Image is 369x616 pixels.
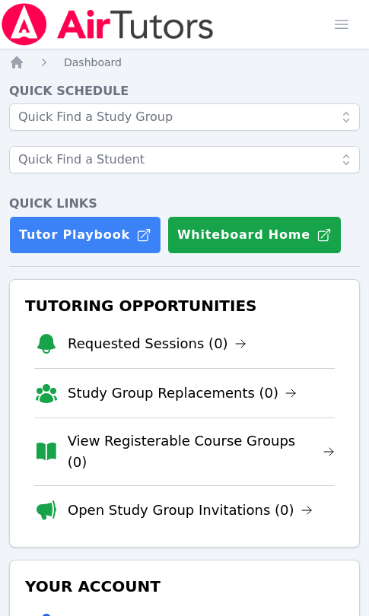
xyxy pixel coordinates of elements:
nav: Breadcrumb [9,55,360,70]
h4: Quick Links [9,195,360,213]
h4: Quick Schedule [9,82,360,100]
span: Dashboard [64,56,122,68]
h3: Tutoring Opportunities [22,292,347,319]
a: Dashboard [64,55,122,70]
h3: Your Account [22,573,347,600]
button: Whiteboard Home [167,216,342,254]
a: Study Group Replacements (0) [68,383,297,404]
a: Requested Sessions (0) [68,333,247,354]
a: Open Study Group Invitations (0) [68,500,313,521]
input: Quick Find a Student [9,146,360,173]
a: Tutor Playbook [9,216,161,254]
a: View Registerable Course Groups (0) [68,430,335,473]
input: Quick Find a Study Group [9,103,360,131]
